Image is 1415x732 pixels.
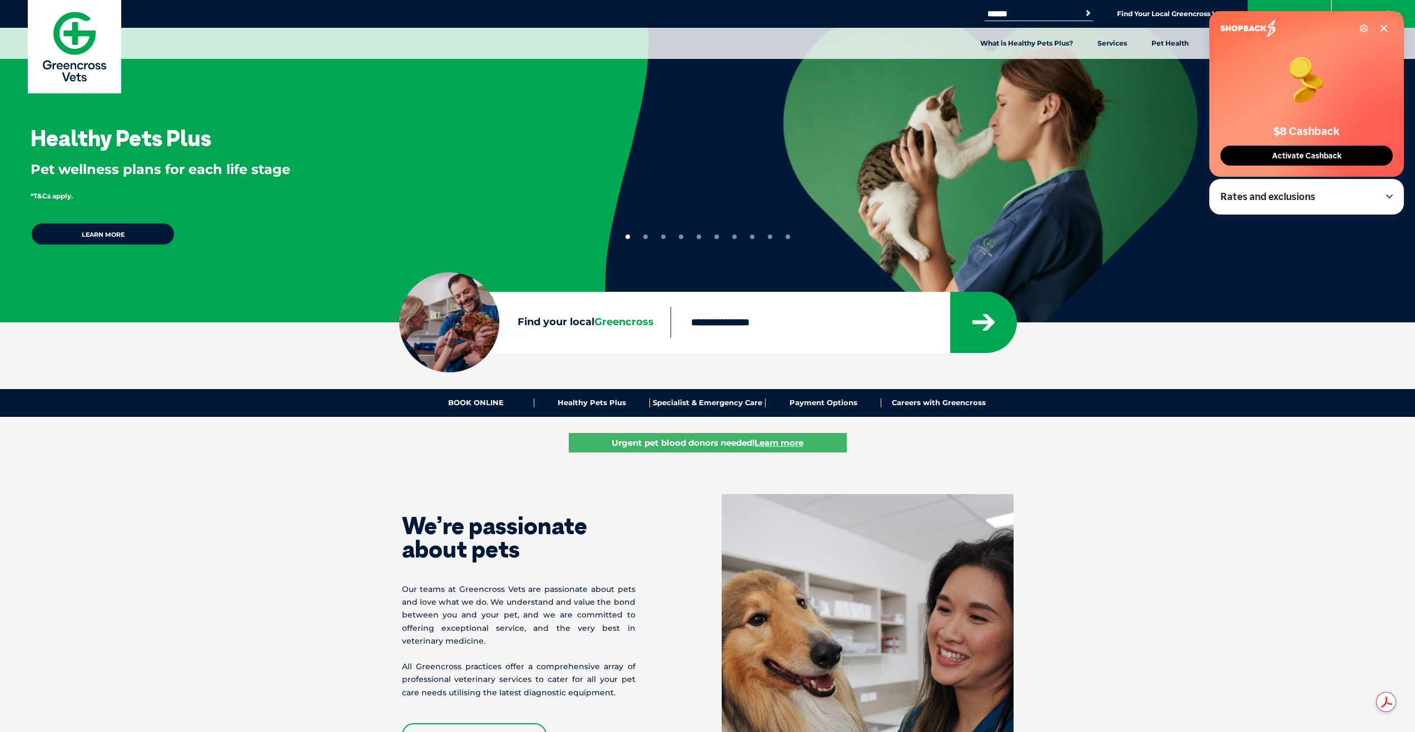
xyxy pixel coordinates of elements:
a: Payment Options [766,399,881,407]
a: What is Healthy Pets Plus? [968,28,1085,59]
button: 8 of 10 [750,235,754,239]
h3: Healthy Pets Plus [31,127,211,149]
button: 4 of 10 [679,235,683,239]
a: Urgent pet blood donors needed!Learn more [569,433,847,452]
u: Learn more [754,437,803,448]
a: Find Your Local Greencross Vet [1117,9,1224,18]
button: 6 of 10 [714,235,719,239]
button: 5 of 10 [697,235,701,239]
button: 10 of 10 [786,235,790,239]
button: 9 of 10 [768,235,772,239]
button: 7 of 10 [732,235,737,239]
p: All Greencross practices offer a comprehensive array of professional veterinary services to cater... [402,660,635,699]
a: Pet Health [1139,28,1201,59]
a: BOOK ONLINE [419,399,534,407]
button: 3 of 10 [661,235,666,239]
a: Careers with Greencross [881,399,996,407]
span: Greencross [594,316,654,328]
label: Find your local [399,314,671,331]
a: Pet Articles [1201,28,1266,59]
a: Learn more [31,222,175,246]
button: 2 of 10 [643,235,648,239]
h1: We’re passionate about pets [402,514,635,561]
a: Specialist & Emergency Care [650,399,766,407]
p: Our teams at Greencross Vets are passionate about pets and love what we do. We understand and val... [402,583,635,648]
a: Healthy Pets Plus [534,399,650,407]
p: Pet wellness plans for each life stage [31,160,569,179]
button: Search [1083,8,1094,19]
a: Services [1085,28,1139,59]
button: 1 of 10 [625,235,630,239]
span: *T&Cs apply. [31,192,73,200]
